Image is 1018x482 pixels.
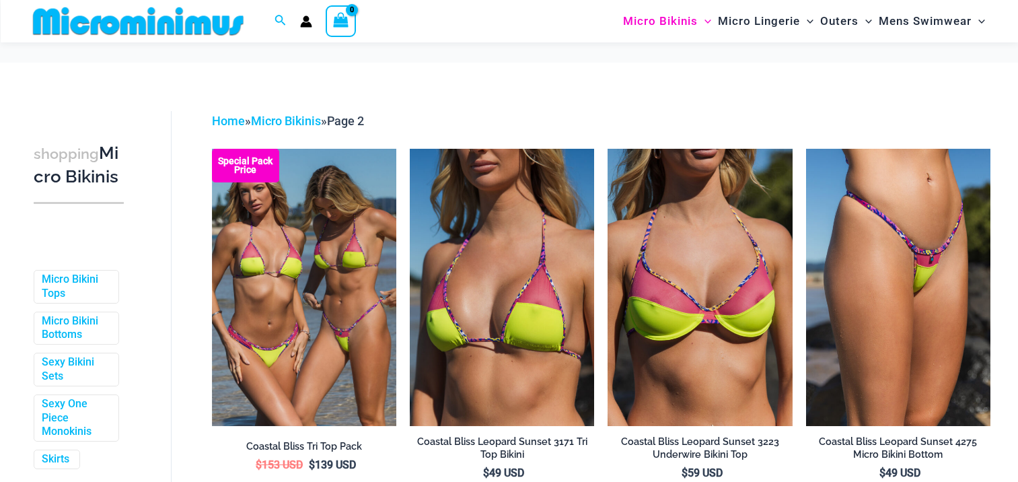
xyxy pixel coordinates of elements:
a: Micro Bikini Tops [42,273,108,301]
span: » » [212,114,364,128]
span: Menu Toggle [698,4,711,38]
h2: Coastal Bliss Leopard Sunset 4275 Micro Bikini Bottom [806,436,990,460]
h3: Micro Bikinis [34,142,124,188]
span: Page 2 [327,114,364,128]
img: MM SHOP LOGO FLAT [28,6,249,36]
a: Search icon link [275,13,287,30]
a: Coastal Bliss Leopard Sunset 3171 Tri Top 01Coastal Bliss Leopard Sunset 3171 Tri Top 4371 Thong ... [410,149,594,425]
a: Micro LingerieMenu ToggleMenu Toggle [715,4,817,38]
a: Skirts [42,452,69,467]
span: Mens Swimwear [879,4,972,38]
span: Menu Toggle [800,4,813,38]
a: Mens SwimwearMenu ToggleMenu Toggle [875,4,988,38]
a: Coastal Bliss Leopard Sunset Tri Top Pack Coastal Bliss Leopard Sunset Tri Top Pack BCoastal Blis... [212,149,396,425]
a: Coastal Bliss Leopard Sunset 4275 Micro Bikini Bottom [806,436,990,466]
bdi: 49 USD [879,467,920,479]
a: Home [212,114,245,128]
a: Sexy Bikini Sets [42,355,108,384]
a: Coastal Bliss Leopard Sunset 3171 Tri Top Bikini [410,436,594,466]
bdi: 139 USD [309,458,356,471]
a: Coastal Bliss Leopard Sunset 3223 Underwire Bikini Top [608,436,792,466]
span: Outers [820,4,859,38]
a: Coastal Bliss Tri Top Pack [212,440,396,458]
h2: Coastal Bliss Leopard Sunset 3223 Underwire Bikini Top [608,436,792,460]
span: Menu Toggle [859,4,872,38]
a: Coastal Bliss Leopard Sunset 3223 Underwire Top 01Coastal Bliss Leopard Sunset 3223 Underwire Top... [608,149,792,425]
a: Micro Bikini Bottoms [42,314,108,343]
span: $ [256,458,262,471]
a: OutersMenu ToggleMenu Toggle [817,4,875,38]
h2: Coastal Bliss Leopard Sunset 3171 Tri Top Bikini [410,436,594,460]
span: $ [483,467,489,479]
a: Micro Bikinis [251,114,321,128]
b: Special Pack Price [212,157,279,174]
nav: Site Navigation [618,2,991,40]
span: $ [879,467,885,479]
span: $ [682,467,688,479]
img: Coastal Bliss Leopard Sunset 4275 Micro Bikini 01 [806,149,990,425]
a: Coastal Bliss Leopard Sunset 4275 Micro Bikini 01Coastal Bliss Leopard Sunset 4275 Micro Bikini 0... [806,149,990,425]
h2: Coastal Bliss Tri Top Pack [212,440,396,453]
bdi: 49 USD [483,467,524,479]
a: Sexy One Piece Monokinis [42,397,108,439]
span: Micro Lingerie [718,4,800,38]
img: Coastal Bliss Leopard Sunset 3223 Underwire Top 01 [608,149,792,425]
bdi: 59 USD [682,467,723,479]
span: shopping [34,145,99,162]
a: Micro BikinisMenu ToggleMenu Toggle [620,4,715,38]
a: Account icon link [300,15,312,28]
bdi: 153 USD [256,458,303,471]
img: Coastal Bliss Leopard Sunset Tri Top Pack [212,149,396,425]
a: View Shopping Cart, empty [326,5,357,36]
span: Menu Toggle [972,4,985,38]
span: Micro Bikinis [623,4,698,38]
span: $ [309,458,315,471]
img: Coastal Bliss Leopard Sunset 3171 Tri Top 01 [410,149,594,425]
